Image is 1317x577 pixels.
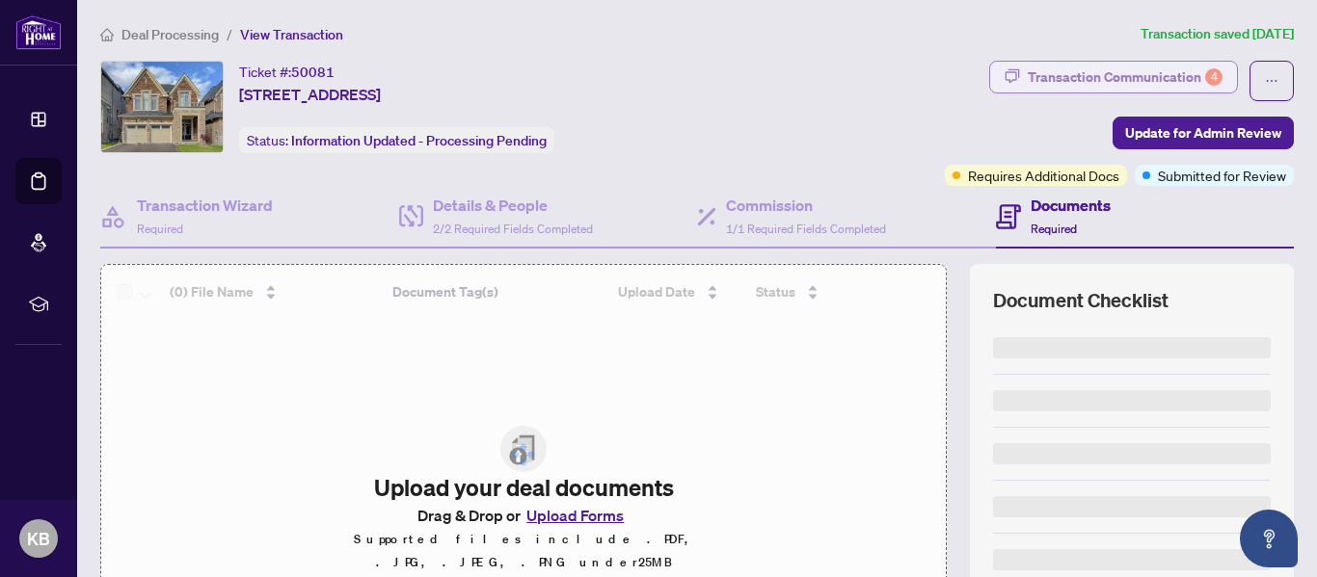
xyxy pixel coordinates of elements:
[137,222,183,236] span: Required
[239,127,554,153] div: Status:
[227,23,232,45] li: /
[433,222,593,236] span: 2/2 Required Fields Completed
[1028,62,1223,92] div: Transaction Communication
[240,26,343,43] span: View Transaction
[1113,117,1294,149] button: Update for Admin Review
[291,64,335,81] span: 50081
[968,165,1119,186] span: Requires Additional Docs
[100,28,114,41] span: home
[1205,68,1223,86] div: 4
[993,287,1169,314] span: Document Checklist
[1031,222,1077,236] span: Required
[1265,74,1278,88] span: ellipsis
[121,26,219,43] span: Deal Processing
[433,194,593,217] h4: Details & People
[989,61,1238,93] button: Transaction Communication4
[1240,510,1298,567] button: Open asap
[1125,118,1281,148] span: Update for Admin Review
[1031,194,1111,217] h4: Documents
[239,83,381,106] span: [STREET_ADDRESS]
[291,132,547,149] span: Information Updated - Processing Pending
[239,61,335,83] div: Ticket #:
[726,194,886,217] h4: Commission
[1158,165,1286,186] span: Submitted for Review
[726,222,886,236] span: 1/1 Required Fields Completed
[15,14,62,50] img: logo
[137,194,273,217] h4: Transaction Wizard
[101,62,223,152] img: IMG-N12296373_1.jpg
[27,525,50,552] span: KB
[1141,23,1294,45] article: Transaction saved [DATE]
